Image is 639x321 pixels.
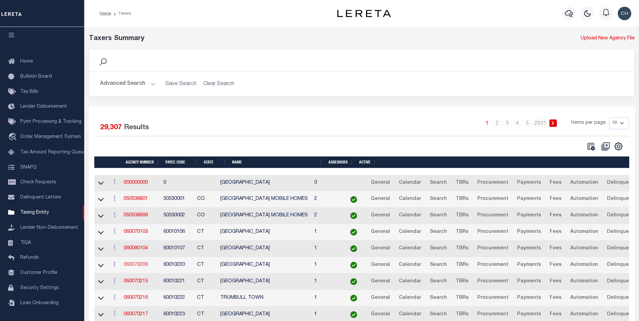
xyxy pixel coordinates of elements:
[396,293,424,304] a: Calendar
[368,243,393,254] a: General
[161,175,194,191] td: 0
[20,301,59,306] span: Loan Onboarding
[163,156,201,168] th: Payee Code: activate to sort column ascending
[396,276,424,287] a: Calendar
[124,213,148,218] a: 050538899
[124,197,148,201] a: 050538801
[567,309,601,320] a: Automation
[453,293,472,304] a: TBRs
[350,229,357,236] img: check-icon-green.svg
[350,278,357,285] img: check-icon-green.svg
[571,119,606,127] span: Items per page
[453,276,472,287] a: TBRs
[312,208,342,224] td: 2
[194,191,218,208] td: CO
[8,133,19,142] i: travel_explore
[368,227,393,238] a: General
[474,243,511,254] a: Procurement
[581,35,635,42] a: Upload New Agency File
[312,241,342,257] td: 1
[20,240,31,245] span: TIQA
[427,210,450,221] a: Search
[474,260,511,271] a: Procurement
[194,257,218,274] td: CT
[427,276,450,287] a: Search
[453,178,472,188] a: TBRs
[20,286,59,290] span: Security Settings
[396,178,424,188] a: Calendar
[396,243,424,254] a: Calendar
[427,293,450,304] a: Search
[453,210,472,221] a: TBRs
[20,119,82,124] span: Pymt Processing & Tracking
[218,191,312,208] td: [GEOGRAPHIC_DATA] MOBILE HOMES
[474,194,511,205] a: Procurement
[350,245,357,252] img: check-icon-green.svg
[396,210,424,221] a: Calendar
[350,212,357,219] img: check-icon-green.svg
[312,224,342,241] td: 1
[396,227,424,238] a: Calendar
[20,74,52,79] span: Bulletin Board
[427,260,450,271] a: Search
[20,59,33,64] span: Home
[453,194,472,205] a: TBRs
[20,104,67,109] span: Lender Disbursement
[218,257,312,274] td: [GEOGRAPHIC_DATA]
[356,156,379,168] th: Active: activate to sort column ascending
[326,156,356,168] th: Assessors: activate to sort column ascending
[111,10,131,16] li: Taxers
[483,119,491,127] a: 1
[396,309,424,320] a: Calendar
[161,191,194,208] td: 50530001
[20,225,78,230] span: Lender Non-Disbursement
[124,180,148,185] a: 000000000
[368,178,393,188] a: General
[524,119,531,127] a: 5
[514,293,544,304] a: Payments
[20,210,49,215] span: Taxing Entity
[453,309,472,320] a: TBRs
[20,180,56,185] span: Check Requests
[547,210,565,221] a: Fees
[218,175,312,191] td: [GEOGRAPHIC_DATA]
[194,290,218,307] td: CT
[350,295,357,301] img: check-icon-green.svg
[474,210,511,221] a: Procurement
[89,34,496,44] div: Taxers Summary
[427,309,450,320] a: Search
[124,246,148,251] a: 060090104
[567,194,601,205] a: Automation
[124,229,148,234] a: 060070103
[547,227,565,238] a: Fees
[368,210,393,221] a: General
[474,227,511,238] a: Procurement
[100,11,111,15] a: Home
[20,255,39,260] span: Refunds
[396,194,424,205] a: Calendar
[504,119,511,127] a: 3
[547,293,565,304] a: Fees
[218,224,312,241] td: [GEOGRAPHIC_DATA]
[618,7,631,20] img: svg+xml;base64,PHN2ZyB4bWxucz0iaHR0cDovL3d3dy53My5vcmcvMjAwMC9zdmciIHBvaW50ZXItZXZlbnRzPSJub25lIi...
[474,293,511,304] a: Procurement
[547,178,565,188] a: Fees
[474,276,511,287] a: Procurement
[123,156,163,168] th: Agency Number: activate to sort column ascending
[350,311,357,318] img: check-icon-green.svg
[547,276,565,287] a: Fees
[20,135,81,139] span: Order Management System
[218,290,312,307] td: TRUMBULL TOWN
[567,260,601,271] a: Automation
[161,290,194,307] td: 60010222
[194,224,218,241] td: CT
[514,243,544,254] a: Payments
[20,90,38,94] span: Tax Bills
[368,309,393,320] a: General
[20,165,37,170] span: SNAPQ
[567,243,601,254] a: Automation
[514,119,521,127] a: 4
[514,276,544,287] a: Payments
[312,290,342,307] td: 1
[100,77,156,91] button: Advanced Search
